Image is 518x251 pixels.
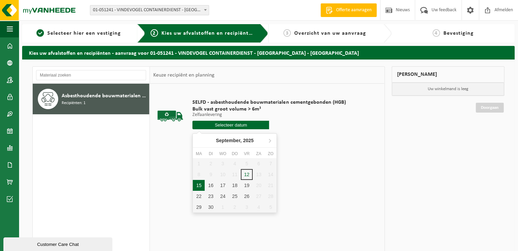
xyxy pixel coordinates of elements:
[192,121,269,129] input: Selecteer datum
[47,31,121,36] span: Selecteer hier een vestiging
[205,191,217,202] div: 23
[205,202,217,213] div: 30
[217,202,229,213] div: 1
[62,92,147,100] span: Asbesthoudende bouwmaterialen cementgebonden (hechtgebonden)
[229,150,241,157] div: do
[241,202,253,213] div: 3
[36,29,44,37] span: 1
[193,191,205,202] div: 22
[192,99,346,106] span: SELFD - asbesthoudende bouwmaterialen cementgebonden (HGB)
[320,3,377,17] a: Offerte aanvragen
[150,67,218,84] div: Keuze recipiënt en planning
[205,150,217,157] div: di
[443,31,474,36] span: Bevestiging
[392,83,504,96] p: Uw winkelmand is leeg
[217,191,229,202] div: 24
[392,66,505,83] div: [PERSON_NAME]
[241,180,253,191] div: 19
[192,113,346,117] p: Zelfaanlevering
[193,150,205,157] div: ma
[241,169,253,180] div: 12
[36,70,146,80] input: Materiaal zoeken
[433,29,440,37] span: 4
[90,5,209,15] span: 01-051241 - VINDEVOGEL CONTAINERDIENST - OUDENAARDE - OUDENAARDE
[193,202,205,213] div: 29
[241,150,253,157] div: vr
[241,191,253,202] div: 26
[22,46,515,59] h2: Kies uw afvalstoffen en recipiënten - aanvraag voor 01-051241 - VINDEVOGEL CONTAINERDIENST - [GEO...
[294,31,366,36] span: Overzicht van uw aanvraag
[3,236,114,251] iframe: chat widget
[33,84,150,114] button: Asbesthoudende bouwmaterialen cementgebonden (hechtgebonden) Recipiënten: 1
[26,29,132,37] a: 1Selecteer hier een vestiging
[192,106,346,113] span: Bulk vast groot volume > 6m³
[334,7,373,14] span: Offerte aanvragen
[217,180,229,191] div: 17
[205,180,217,191] div: 16
[253,150,265,157] div: za
[213,135,256,146] div: September,
[193,180,205,191] div: 15
[476,103,504,113] a: Doorgaan
[229,180,241,191] div: 18
[229,202,241,213] div: 2
[243,138,254,143] i: 2025
[62,100,85,106] span: Recipiënten: 1
[217,150,229,157] div: wo
[229,191,241,202] div: 25
[151,29,158,37] span: 2
[265,150,277,157] div: zo
[161,31,255,36] span: Kies uw afvalstoffen en recipiënten
[283,29,291,37] span: 3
